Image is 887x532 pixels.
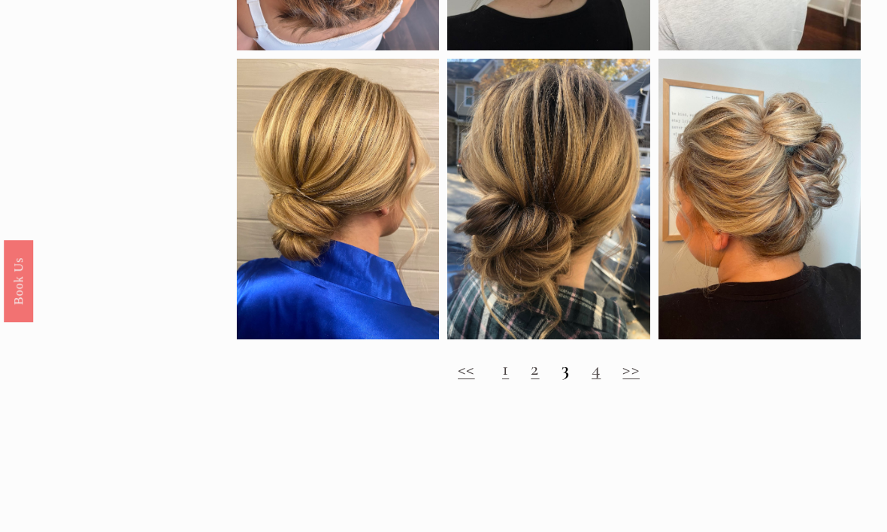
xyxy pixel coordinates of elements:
[458,357,475,380] a: <<
[592,357,601,380] a: 4
[622,357,640,380] a: >>
[562,357,570,380] strong: 3
[4,239,33,321] a: Book Us
[531,357,539,380] a: 2
[502,357,509,380] a: 1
